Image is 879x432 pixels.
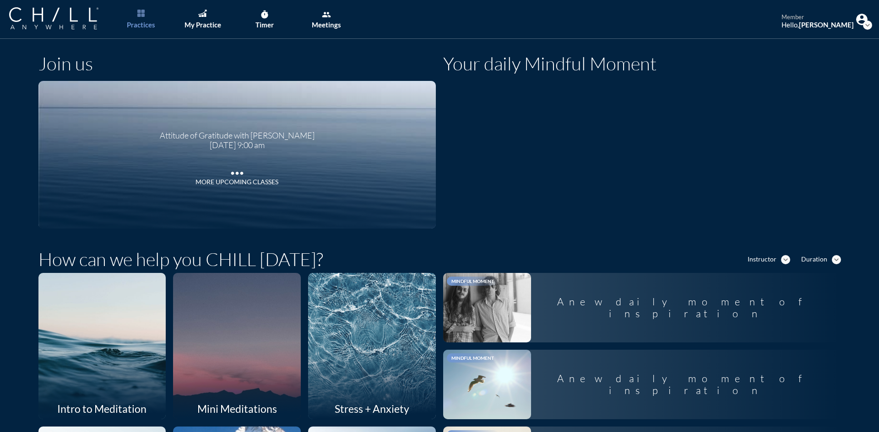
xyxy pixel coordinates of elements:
[443,53,657,75] h1: Your daily Mindful Moment
[856,14,868,25] img: Profile icon
[255,21,274,29] div: Timer
[781,255,790,264] i: expand_more
[228,164,246,178] i: more_horiz
[322,10,331,19] i: group
[863,21,872,30] i: expand_more
[531,365,841,404] div: A new daily moment of inspiration
[38,398,166,419] div: Intro to Meditation
[801,256,827,263] div: Duration
[799,21,854,29] strong: [PERSON_NAME]
[160,140,315,150] div: [DATE] 9:00 am
[173,398,301,419] div: Mini Meditations
[781,14,854,21] div: member
[308,398,436,419] div: Stress + Anxiety
[195,178,278,186] div: More Upcoming Classes
[127,21,155,29] div: Practices
[9,7,117,31] a: Company Logo
[198,10,206,17] img: Graph
[781,21,854,29] div: Hello,
[832,255,841,264] i: expand_more
[451,278,494,284] span: Mindful Moment
[38,53,93,75] h1: Join us
[184,21,221,29] div: My Practice
[9,7,98,29] img: Company Logo
[137,10,145,17] img: List
[160,124,315,141] div: Attitude of Gratitude with [PERSON_NAME]
[312,21,341,29] div: Meetings
[451,355,494,361] span: Mindful Moment
[531,288,841,327] div: A new daily moment of inspiration
[38,248,323,270] h1: How can we help you CHILL [DATE]?
[748,256,776,263] div: Instructor
[260,10,269,19] i: timer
